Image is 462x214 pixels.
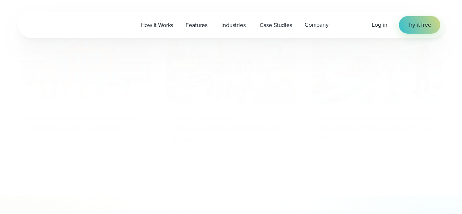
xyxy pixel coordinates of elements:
span: Features [186,21,207,30]
span: Try it free [408,20,431,29]
span: Case Studies [259,21,292,30]
a: Try it free [399,16,440,34]
a: How it Works [134,18,179,33]
a: Case Studies [253,18,298,33]
span: Company [305,20,329,29]
span: How it Works [141,21,173,30]
span: Industries [221,21,245,30]
a: Log in [372,20,387,29]
div: slideshow [18,28,444,181]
